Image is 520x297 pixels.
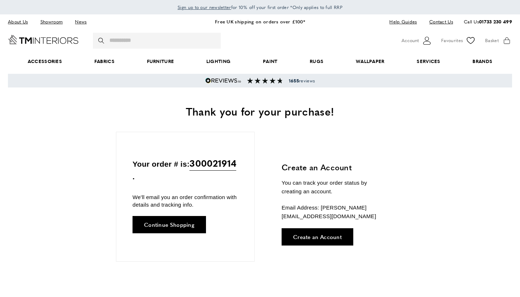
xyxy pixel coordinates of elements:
a: 01733 230 499 [479,18,512,25]
a: Showroom [35,17,68,27]
img: Reviews.io 5 stars [205,78,241,84]
span: Create an Account [293,234,342,239]
a: Create an Account [282,228,353,246]
p: Call Us [464,18,512,26]
a: Sign up to our newsletter [178,4,231,11]
a: Services [401,50,457,72]
a: Free UK shipping on orders over £100* [215,18,305,25]
a: Brands [457,50,508,72]
a: Help Guides [384,17,422,27]
a: Fabrics [78,50,131,72]
span: Continue Shopping [144,222,194,227]
a: Go to Home page [8,35,79,44]
span: Account [402,37,419,44]
a: About Us [8,17,33,27]
a: Contact Us [424,17,453,27]
span: Sign up to our newsletter [178,4,231,10]
p: You can track your order status by creating an account. [282,179,388,196]
p: We'll email you an order confirmation with details and tracking info. [133,193,238,208]
a: Wallpaper [340,50,400,72]
span: for 10% off your first order *Only applies to full RRP [178,4,342,10]
strong: 1655 [289,77,299,84]
span: 300021914 [189,156,236,171]
p: Your order # is: . [133,156,238,183]
span: Accessories [12,50,78,72]
a: Furniture [131,50,190,72]
a: Favourites [441,35,476,46]
h3: Create an Account [282,162,388,173]
span: Favourites [441,37,463,44]
button: Customer Account [402,35,432,46]
a: Rugs [293,50,340,72]
a: Continue Shopping [133,216,206,233]
span: reviews [289,78,315,84]
a: Paint [247,50,293,72]
a: Lighting [190,50,247,72]
span: Thank you for your purchase! [186,103,334,119]
button: Search [98,33,106,49]
p: Email Address: [PERSON_NAME][EMAIL_ADDRESS][DOMAIN_NAME] [282,203,388,221]
a: News [70,17,92,27]
img: Reviews section [247,78,283,84]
